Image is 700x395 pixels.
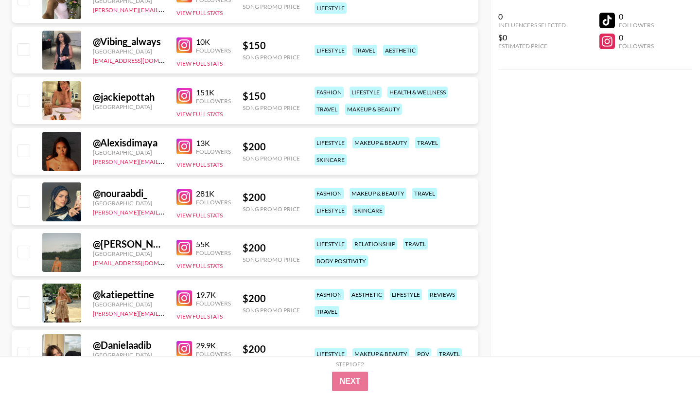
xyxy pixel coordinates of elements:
div: makeup & beauty [345,104,402,115]
div: Influencers Selected [498,21,566,29]
button: Next [332,372,368,391]
div: Song Promo Price [243,104,300,111]
div: Followers [196,198,231,206]
div: fashion [315,289,344,300]
div: [GEOGRAPHIC_DATA] [93,250,165,257]
div: body positivity [315,255,368,267]
div: travel [315,306,339,317]
div: lifestyle [350,87,382,98]
div: $ 200 [243,191,300,203]
div: [GEOGRAPHIC_DATA] [93,351,165,359]
div: @ Alexisdimaya [93,137,165,149]
button: View Full Stats [176,110,223,118]
button: View Full Stats [176,212,223,219]
div: $ 150 [243,90,300,102]
div: Song Promo Price [243,3,300,10]
div: makeup & beauty [352,137,409,148]
div: travel [315,104,339,115]
div: lifestyle [315,45,347,56]
div: @ Vibing_always [93,36,165,48]
div: health & wellness [387,87,448,98]
div: Song Promo Price [243,256,300,263]
div: @ [PERSON_NAME].[PERSON_NAME] [93,238,165,250]
div: relationship [352,238,397,250]
div: makeup & beauty [352,348,409,359]
div: travel [415,137,440,148]
div: 0 [619,12,654,21]
div: 13K [196,138,231,148]
div: Followers [196,47,231,54]
div: $ 200 [243,141,300,153]
div: $ 150 [243,39,300,52]
div: travel [412,188,437,199]
div: fashion [315,87,344,98]
button: View Full Stats [176,9,223,17]
div: [GEOGRAPHIC_DATA] [93,103,165,110]
img: Instagram [176,37,192,53]
div: Followers [196,350,231,358]
div: lifestyle [315,348,347,359]
div: Estimated Price [498,42,566,50]
div: 19.7K [196,290,231,300]
div: $0 [498,33,566,42]
div: 151K [196,88,231,97]
div: 10K [196,37,231,47]
a: [EMAIL_ADDRESS][DOMAIN_NAME] [93,257,191,267]
div: 0 [498,12,566,21]
div: $ 200 [243,343,300,355]
div: Song Promo Price [243,155,300,162]
div: @ Danielaadib [93,339,165,351]
div: lifestyle [315,238,347,250]
img: Instagram [176,139,192,154]
button: View Full Stats [176,262,223,269]
div: aesthetic [383,45,418,56]
div: makeup & beauty [350,188,406,199]
div: Step 1 of 2 [336,360,364,368]
a: [PERSON_NAME][EMAIL_ADDRESS][PERSON_NAME][DOMAIN_NAME] [93,156,283,165]
div: lifestyle [315,2,347,14]
a: [PERSON_NAME][EMAIL_ADDRESS][PERSON_NAME][DOMAIN_NAME] [93,4,283,14]
div: lifestyle [315,137,347,148]
div: Followers [619,21,654,29]
div: Followers [196,300,231,307]
div: travel [352,45,377,56]
div: [GEOGRAPHIC_DATA] [93,149,165,156]
img: Instagram [176,240,192,255]
button: View Full Stats [176,313,223,320]
div: aesthetic [350,289,384,300]
div: @ nouraabdi_ [93,187,165,199]
div: $ 200 [243,292,300,305]
div: [GEOGRAPHIC_DATA] [93,301,165,308]
div: @ jackiepottah [93,91,165,103]
div: lifestyle [315,205,347,216]
img: Instagram [176,189,192,205]
div: Followers [196,148,231,155]
img: Instagram [176,88,192,104]
a: [PERSON_NAME][EMAIL_ADDRESS][DOMAIN_NAME] [93,207,237,216]
div: Song Promo Price [243,54,300,61]
button: View Full Stats [176,60,223,67]
div: travel [403,238,428,250]
div: Followers [196,97,231,105]
img: Instagram [176,341,192,357]
div: 281K [196,189,231,198]
img: Instagram [176,290,192,306]
div: 0 [619,33,654,42]
a: [EMAIL_ADDRESS][DOMAIN_NAME] [93,55,191,64]
div: travel [437,348,462,359]
div: Followers [196,249,231,256]
div: lifestyle [390,289,422,300]
div: $ 200 [243,242,300,254]
div: Song Promo Price [243,205,300,213]
a: [PERSON_NAME][EMAIL_ADDRESS][DOMAIN_NAME] [93,308,237,317]
div: skincare [352,205,385,216]
div: @ katiepettine [93,288,165,301]
div: skincare [315,154,347,165]
div: fashion [315,188,344,199]
div: [GEOGRAPHIC_DATA] [93,48,165,55]
div: reviews [428,289,457,300]
div: Followers [619,42,654,50]
div: [GEOGRAPHIC_DATA] [93,199,165,207]
div: Song Promo Price [243,306,300,314]
div: 55K [196,239,231,249]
